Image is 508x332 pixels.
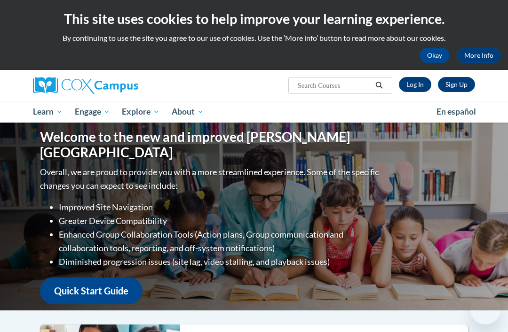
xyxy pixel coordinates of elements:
[33,106,63,117] span: Learn
[430,102,482,122] a: En español
[40,165,381,193] p: Overall, we are proud to provide you with a more streamlined experience. Some of the specific cha...
[27,101,69,123] a: Learn
[399,77,431,92] a: Log In
[33,77,138,94] img: Cox Campus
[116,101,166,123] a: Explore
[166,101,210,123] a: About
[40,278,143,304] a: Quick Start Guide
[40,129,381,161] h1: Welcome to the new and improved [PERSON_NAME][GEOGRAPHIC_DATA]
[75,106,110,117] span: Engage
[59,214,381,228] li: Greater Device Compatibility
[59,228,381,255] li: Enhanced Group Collaboration Tools (Action plans, Group communication and collaboration tools, re...
[372,80,386,91] button: Search
[26,101,482,123] div: Main menu
[59,201,381,214] li: Improved Site Navigation
[438,77,475,92] a: Register
[7,33,501,43] p: By continuing to use the site you agree to our use of cookies. Use the ‘More info’ button to read...
[470,294,500,324] iframe: Button to launch messaging window
[172,106,204,117] span: About
[33,77,171,94] a: Cox Campus
[457,48,501,63] a: More Info
[7,9,501,28] h2: This site uses cookies to help improve your learning experience.
[59,255,381,269] li: Diminished progression issues (site lag, video stalling, and playback issues)
[420,48,450,63] button: Okay
[437,107,476,116] span: En español
[69,101,116,123] a: Engage
[297,80,372,91] input: Search Courses
[122,106,159,117] span: Explore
